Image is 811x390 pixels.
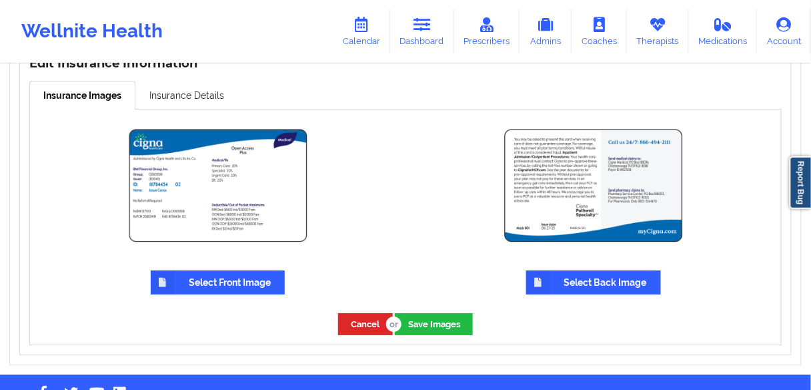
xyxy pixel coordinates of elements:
a: Insurance Details [135,81,238,109]
a: Report Bug [790,156,811,209]
button: Save Images [395,313,473,335]
a: Dashboard [390,9,454,53]
img: Avatar [118,119,318,252]
img: Avatar [494,119,694,252]
a: Insurance Images [29,81,135,110]
a: Medications [689,9,758,53]
a: Account [757,9,811,53]
a: Admins [520,9,572,53]
button: Cancel [338,313,393,335]
label: Select Back Image [526,270,661,295]
h3: Edit Insurance Information [29,56,782,71]
a: Therapists [627,9,689,53]
a: Calendar [333,9,390,53]
a: Prescribers [454,9,520,53]
a: Coaches [572,9,627,53]
label: Select Front Image [151,270,285,295]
